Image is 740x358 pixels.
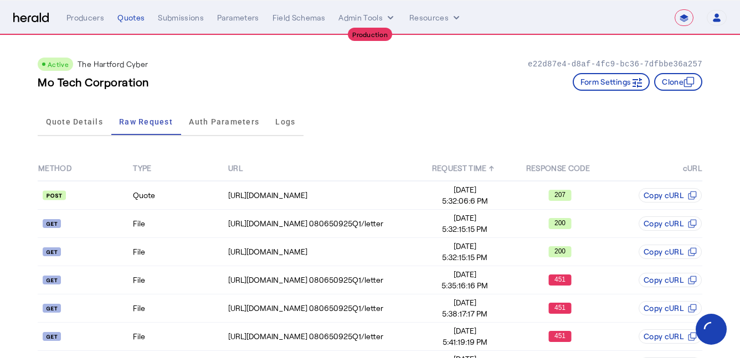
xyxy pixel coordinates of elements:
[639,301,702,315] button: Copy cURL
[573,73,650,91] button: Form Settings
[132,238,227,266] td: File
[275,118,295,126] span: Logs
[418,241,512,252] span: [DATE]
[338,12,396,23] button: internal dropdown menu
[46,118,103,126] span: Quote Details
[554,276,566,283] text: 451
[554,247,566,255] text: 200
[418,224,512,235] span: 5:32:15:15 PM
[639,329,702,344] button: Copy cURL
[228,190,417,201] div: [URL][DOMAIN_NAME]
[418,184,512,195] span: [DATE]
[608,156,702,181] th: cURL
[418,195,512,206] span: 5:32:06:6 PM
[228,331,417,342] div: [URL][DOMAIN_NAME] 080650925Q1/letter
[554,304,566,312] text: 451
[48,60,69,68] span: Active
[66,12,104,23] div: Producers
[418,212,512,224] span: [DATE]
[117,12,145,23] div: Quotes
[639,188,702,203] button: Copy cURL
[228,274,417,286] div: [URL][DOMAIN_NAME] 080650925Q1/letter
[228,156,418,181] th: URL
[418,308,512,319] span: 5:38:17:17 PM
[512,156,607,181] th: RESPONSE CODE
[158,12,204,23] div: Submissions
[554,219,566,227] text: 200
[132,323,227,351] td: File
[409,12,462,23] button: Resources dropdown menu
[38,156,132,181] th: METHOD
[119,118,173,126] span: Raw Request
[273,12,326,23] div: Field Schemas
[418,280,512,291] span: 5:35:16:16 PM
[418,297,512,308] span: [DATE]
[132,266,227,294] td: File
[228,246,417,257] div: [URL][DOMAIN_NAME]
[418,325,512,336] span: [DATE]
[78,59,148,70] p: The Hartford Cyber
[228,218,417,229] div: [URL][DOMAIN_NAME] 080650925Q1/letter
[132,156,227,181] th: TYPE
[348,28,392,41] div: Production
[418,156,512,181] th: REQUEST TIME
[554,332,566,340] text: 451
[132,181,227,210] td: Quote
[654,73,702,91] button: Clone
[132,210,227,238] td: File
[489,163,494,173] span: ↑
[13,13,49,23] img: Herald Logo
[38,74,149,90] h3: Mo Tech Corporation
[189,118,259,126] span: Auth Parameters
[528,59,702,70] p: e22d87e4-d8af-4fc9-bc36-7dfbbe36a257
[639,245,702,259] button: Copy cURL
[554,191,566,199] text: 207
[639,273,702,287] button: Copy cURL
[228,303,417,314] div: [URL][DOMAIN_NAME] 080650925Q1/letter
[418,252,512,263] span: 5:32:15:15 PM
[217,12,259,23] div: Parameters
[418,269,512,280] span: [DATE]
[132,294,227,323] td: File
[418,336,512,347] span: 5:41:19:19 PM
[639,216,702,231] button: Copy cURL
